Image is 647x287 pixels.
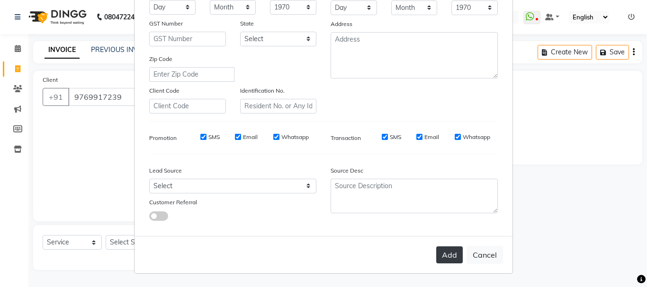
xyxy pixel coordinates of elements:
label: Promotion [149,134,177,142]
input: Enter Zip Code [149,67,234,82]
label: Email [424,133,439,141]
label: Lead Source [149,166,182,175]
label: Identification No. [240,87,285,95]
input: GST Number [149,32,226,46]
label: GST Number [149,19,183,28]
label: SMS [208,133,220,141]
input: Resident No. or Any Id [240,99,317,113]
button: Cancel [467,246,503,264]
input: Client Code [149,99,226,113]
label: Transaction [331,134,361,142]
label: Email [243,133,258,141]
label: SMS [390,133,401,141]
label: State [240,19,254,28]
label: Zip Code [149,55,172,63]
label: Whatsapp [281,133,309,141]
button: Add [436,246,463,263]
label: Source Desc [331,166,363,175]
label: Client Code [149,87,180,95]
label: Whatsapp [463,133,490,141]
label: Address [331,20,352,28]
label: Customer Referral [149,198,197,207]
